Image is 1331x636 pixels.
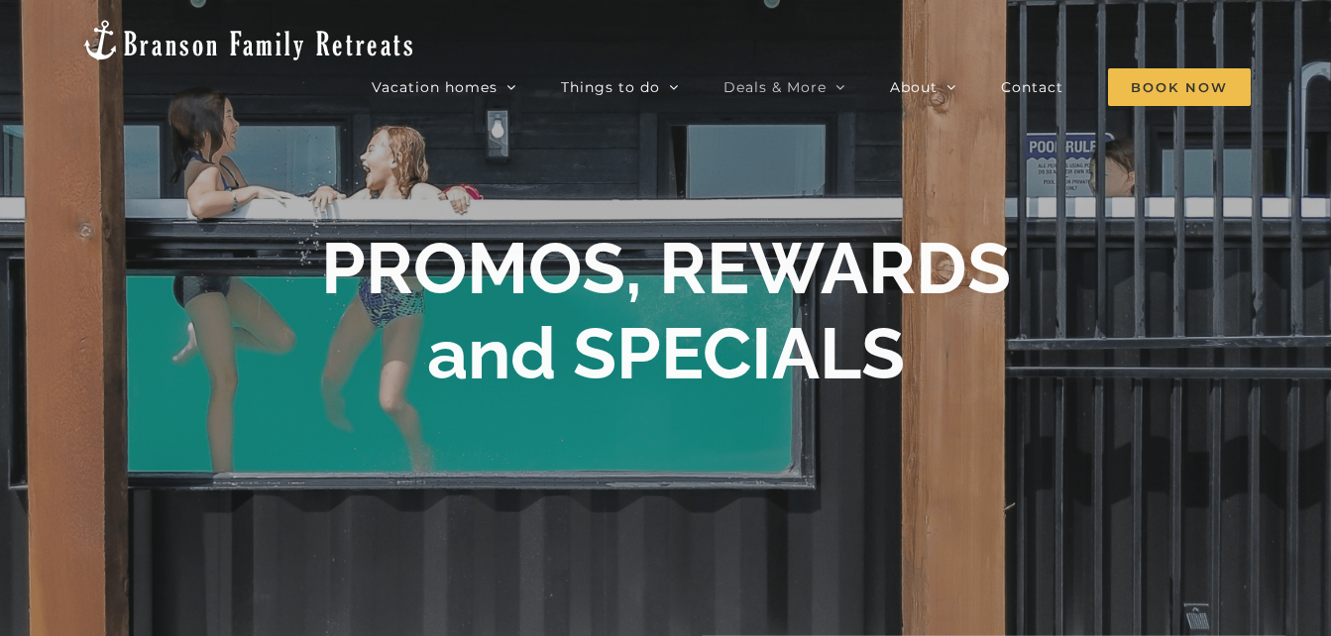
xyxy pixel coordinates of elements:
h1: PROMOS, REWARDS and SPECIALS [321,226,1011,397]
span: Contact [1001,80,1063,94]
span: Things to do [561,80,660,94]
a: Things to do [561,67,679,107]
span: About [890,80,938,94]
span: Deals & More [723,80,827,94]
img: Branson Family Retreats Logo [80,18,416,62]
a: About [890,67,956,107]
a: Contact [1001,67,1063,107]
a: Vacation homes [372,67,516,107]
nav: Main Menu [372,67,1251,107]
a: Deals & More [723,67,845,107]
span: Book Now [1108,68,1251,106]
span: Vacation homes [372,80,498,94]
a: Book Now [1108,67,1251,107]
